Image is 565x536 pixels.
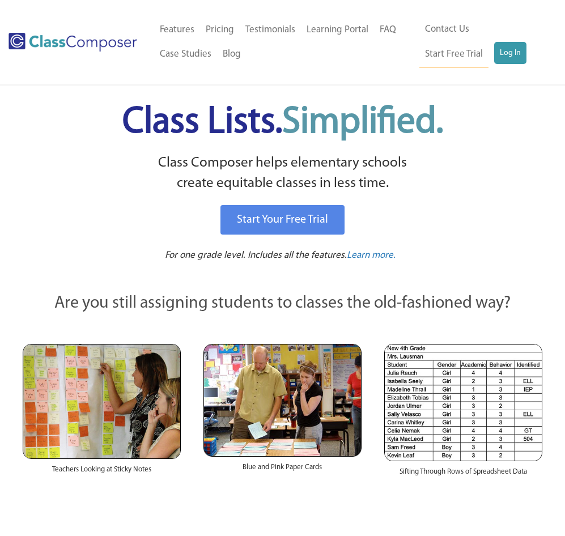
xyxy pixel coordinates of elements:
a: Pricing [200,18,240,42]
span: Simplified. [282,104,443,141]
img: Blue and Pink Paper Cards [203,344,362,457]
p: Class Composer helps elementary schools create equitable classes in less time. [11,153,554,194]
a: Start Your Free Trial [220,205,345,235]
a: Case Studies [154,42,217,67]
span: For one grade level. Includes all the features. [165,250,347,260]
img: Class Composer [9,33,137,52]
a: Start Free Trial [419,42,488,67]
a: Learning Portal [301,18,374,42]
div: Sifting Through Rows of Spreadsheet Data [384,461,542,488]
a: FAQ [374,18,402,42]
div: Blue and Pink Paper Cards [203,457,362,484]
nav: Header Menu [154,18,420,67]
a: Contact Us [419,17,475,42]
span: Start Your Free Trial [237,214,328,226]
a: Blog [217,42,247,67]
a: Learn more. [347,249,396,263]
img: Spreadsheets [384,344,542,461]
a: Log In [494,42,526,65]
span: Learn more. [347,250,396,260]
div: Teachers Looking at Sticky Notes [23,459,181,486]
p: Are you still assigning students to classes the old-fashioned way? [23,291,542,316]
img: Teachers Looking at Sticky Notes [23,344,181,459]
a: Testimonials [240,18,301,42]
nav: Header Menu [419,17,548,67]
a: Features [154,18,200,42]
span: Class Lists. [122,104,443,141]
